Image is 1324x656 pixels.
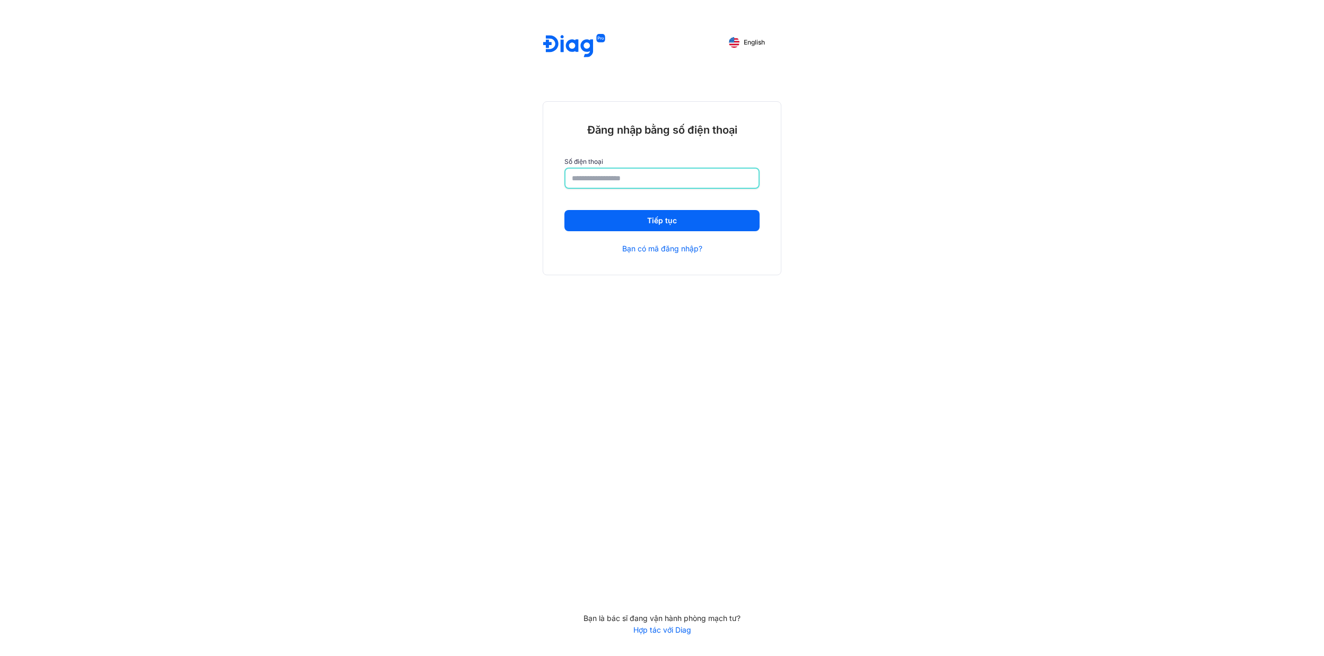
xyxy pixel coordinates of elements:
[543,625,781,635] a: Hợp tác với Diag
[543,34,605,59] img: logo
[564,210,760,231] button: Tiếp tục
[744,39,765,46] span: English
[543,614,781,623] div: Bạn là bác sĩ đang vận hành phòng mạch tư?
[622,244,702,253] a: Bạn có mã đăng nhập?
[721,34,772,51] button: English
[729,37,739,48] img: English
[564,123,760,137] div: Đăng nhập bằng số điện thoại
[564,158,760,165] label: Số điện thoại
